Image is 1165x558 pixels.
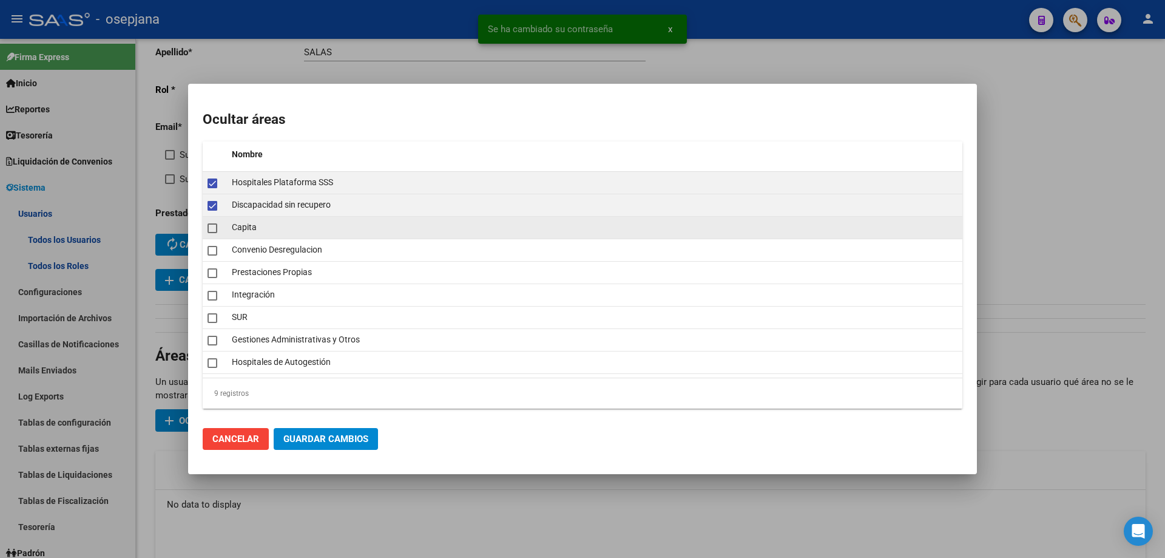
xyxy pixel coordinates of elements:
[203,428,269,450] button: Cancelar
[283,434,368,444] span: Guardar Cambios
[212,434,259,444] span: Cancelar
[232,149,263,159] span: Nombre
[1124,517,1153,546] div: Open Intercom Messenger
[232,290,275,299] span: Integración
[274,428,378,450] button: Guardar Cambios
[232,177,333,187] span: Hospitales Plataforma SSS
[232,267,312,277] span: Prestaciones Propias
[232,312,248,322] span: SUR
[232,245,322,254] span: Convenio Desregulacion
[232,335,360,344] span: Gestiones Administrativas y Otros
[203,109,962,130] h2: Ocultar áreas
[232,357,331,367] span: Hospitales de Autogestión
[232,222,257,232] span: Capita
[232,200,331,209] span: Discapacidad sin recupero
[203,378,962,409] div: 9 registros
[227,141,962,168] datatable-header-cell: Nombre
